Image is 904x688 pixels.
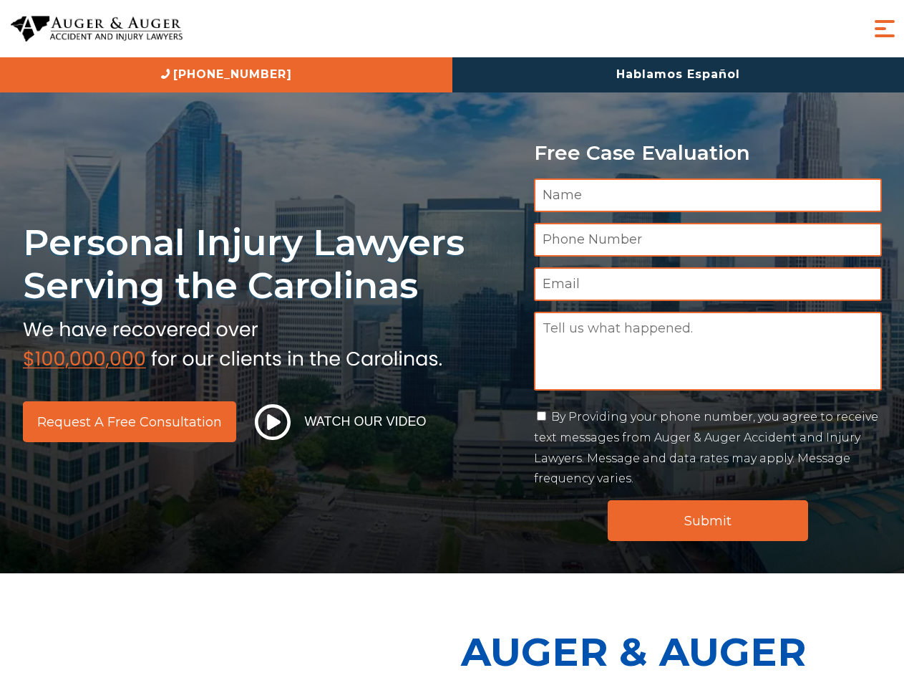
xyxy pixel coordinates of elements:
[534,410,878,485] label: By Providing your phone number, you agree to receive text messages from Auger & Auger Accident an...
[23,221,517,307] h1: Personal Injury Lawyers Serving the Carolinas
[23,401,236,442] a: Request a Free Consultation
[534,267,882,301] input: Email
[251,403,431,441] button: Watch Our Video
[23,315,442,369] img: sub text
[870,14,899,43] button: Menu
[11,16,183,42] img: Auger & Auger Accident and Injury Lawyers Logo
[534,178,882,212] input: Name
[534,223,882,257] input: Phone Number
[461,616,896,687] p: Auger & Auger
[37,416,222,429] span: Request a Free Consultation
[608,500,808,541] input: Submit
[534,142,882,164] p: Free Case Evaluation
